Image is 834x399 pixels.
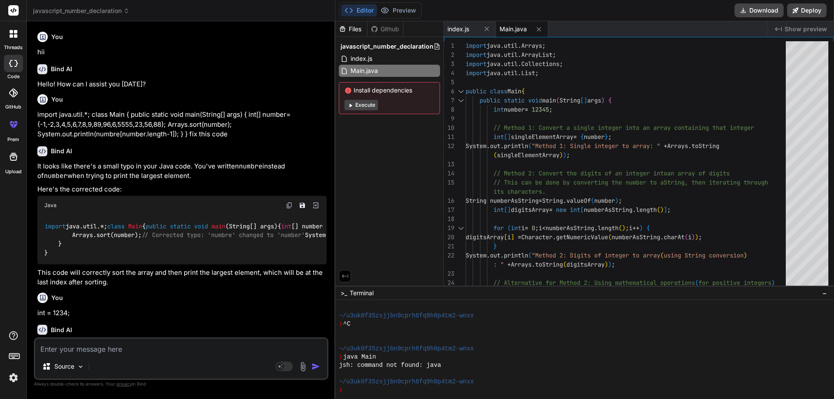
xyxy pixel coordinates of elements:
p: Hello! How can I assist you [DATE]? [37,79,327,89]
span: util [504,69,518,77]
span: . [486,251,490,259]
span: java Main [343,353,376,361]
span: Main [128,222,142,230]
span: 12345 [532,106,549,113]
span: ; [549,106,553,113]
span: ~/u3uk0f35zsjjbn9cprh6fq9h0p4tm2-wnxx [339,312,474,320]
span: index.js [447,25,469,33]
span: int [493,133,504,141]
span: ) [615,197,619,204]
span: new [556,206,566,214]
span: number [504,106,525,113]
span: ) [601,96,605,104]
span: = [525,224,528,232]
span: static [170,222,191,230]
span: ] [507,206,511,214]
span: . [500,51,504,59]
span: ) [771,279,775,287]
span: import [466,51,486,59]
span: ~/u3uk0f35zsjjbn9cprh6fq9h0p4tm2-wnxx [339,345,474,353]
button: Execute [344,100,378,110]
img: Pick Models [77,363,84,370]
span: ❯ [339,353,343,361]
span: . [500,251,504,259]
div: 13 [444,160,454,169]
span: Arrays [521,42,542,49]
span: ) [660,206,664,214]
span: class [490,87,507,95]
span: (String[] args) [225,222,278,230]
span: < [542,224,546,232]
span: ; [559,60,563,68]
span: toString [535,261,563,268]
span: . [594,224,598,232]
span: ; [698,233,702,241]
span: ; [667,206,671,214]
span: Main [507,87,521,95]
span: void [528,96,542,104]
h6: Bind AI [51,65,72,73]
span: void [194,222,208,230]
span: . [486,142,490,150]
span: ( [660,251,664,259]
span: Character [521,233,553,241]
span: using String conversion [664,251,744,259]
code: numbre [239,162,262,171]
code: java.util.*; { { [] number = {- , - , , , , , , , , , , , , , , }; Arrays.sort(number); System.ou... [44,222,490,257]
p: int = 1234; [37,308,327,318]
span: ) [695,233,698,241]
span: [ [504,133,507,141]
div: 7 [444,96,454,105]
span: i [507,233,511,241]
span: for positive integers [698,279,771,287]
div: 19 [444,224,454,233]
span: valueOf [566,197,591,204]
span: i [539,224,542,232]
span: // Corrected typo: 'numbre' changed to 'number' [142,231,305,239]
span: numberAsString [546,224,594,232]
div: 22 [444,251,454,260]
span: ++ [632,224,639,232]
span: String [559,96,580,104]
div: Click to collapse the range. [455,87,467,96]
span: static [504,96,525,104]
span: import [466,69,486,77]
span: its characters. [493,188,546,195]
span: public [466,87,486,95]
span: ( [591,197,594,204]
span: singleElementArray [497,151,559,159]
span: java [486,51,500,59]
button: Preview [377,4,420,16]
span: . [500,69,504,77]
span: out [490,142,500,150]
span: import [45,222,66,230]
span: } [493,242,497,250]
span: ( [556,96,559,104]
button: Deploy [787,3,827,17]
div: 24 [444,278,454,287]
span: jsh: command not found: java [339,361,441,369]
span: ; [612,261,615,268]
span: int [281,222,291,230]
span: System [466,251,486,259]
span: index.js [350,53,373,64]
span: Java [44,202,56,209]
span: // Method 2: Convert the digits of an integer into [493,169,667,177]
span: . [532,261,535,268]
img: settings [6,370,21,385]
span: : " [493,261,504,268]
label: GitHub [5,103,21,111]
label: Upload [5,168,22,175]
span: digitsArray [466,233,504,241]
span: ( [507,224,511,232]
p: It looks like there's a small typo in your Java code. You've written instead of when trying to pr... [37,162,327,181]
span: = [525,106,528,113]
span: ] [584,96,587,104]
div: 6 [444,87,454,96]
span: javascript_number_declaration [33,7,129,15]
span: . [500,42,504,49]
span: "Method 2: Digits of integer to array [532,251,660,259]
span: . [553,233,556,241]
span: java [486,60,500,68]
p: Always double-check its answers. Your in Bind [34,380,328,388]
